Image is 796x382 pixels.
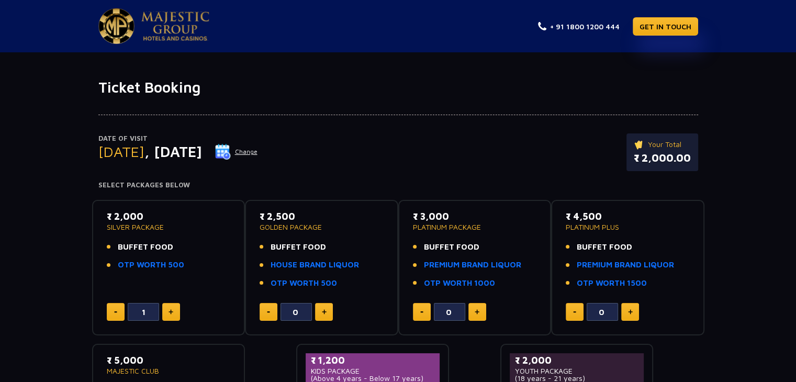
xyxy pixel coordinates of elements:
span: , [DATE] [144,143,202,160]
img: minus [420,311,423,313]
a: OTP WORTH 500 [271,277,337,289]
p: (Above 4 years - Below 17 years) [311,375,435,382]
img: plus [475,309,479,314]
span: BUFFET FOOD [424,241,479,253]
p: MAJESTIC CLUB [107,367,231,375]
p: ₹ 2,000.00 [634,150,691,166]
p: GOLDEN PACKAGE [260,223,384,231]
p: ₹ 2,000 [107,209,231,223]
a: PREMIUM BRAND LIQUOR [424,259,521,271]
img: minus [267,311,270,313]
p: ₹ 3,000 [413,209,537,223]
h1: Ticket Booking [98,78,698,96]
p: PLATINUM PLUS [566,223,690,231]
p: SILVER PACKAGE [107,223,231,231]
p: ₹ 1,200 [311,353,435,367]
p: YOUTH PACKAGE [515,367,639,375]
a: OTP WORTH 500 [118,259,184,271]
a: + 91 1800 1200 444 [538,21,620,32]
a: GET IN TOUCH [633,17,698,36]
a: PREMIUM BRAND LIQUOR [577,259,674,271]
a: HOUSE BRAND LIQUOR [271,259,359,271]
a: OTP WORTH 1000 [424,277,495,289]
p: Date of Visit [98,133,258,144]
p: KIDS PACKAGE [311,367,435,375]
img: Majestic Pride [141,12,209,41]
p: Your Total [634,139,691,150]
img: ticket [634,139,645,150]
h4: Select Packages Below [98,181,698,189]
a: OTP WORTH 1500 [577,277,647,289]
p: (18 years - 21 years) [515,375,639,382]
img: Majestic Pride [98,8,134,44]
img: plus [169,309,173,314]
p: ₹ 4,500 [566,209,690,223]
img: minus [573,311,576,313]
p: ₹ 2,000 [515,353,639,367]
p: ₹ 2,500 [260,209,384,223]
button: Change [215,143,258,160]
span: BUFFET FOOD [271,241,326,253]
span: BUFFET FOOD [577,241,632,253]
p: PLATINUM PACKAGE [413,223,537,231]
span: BUFFET FOOD [118,241,173,253]
img: plus [322,309,327,314]
img: plus [628,309,633,314]
img: minus [114,311,117,313]
p: ₹ 5,000 [107,353,231,367]
span: [DATE] [98,143,144,160]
